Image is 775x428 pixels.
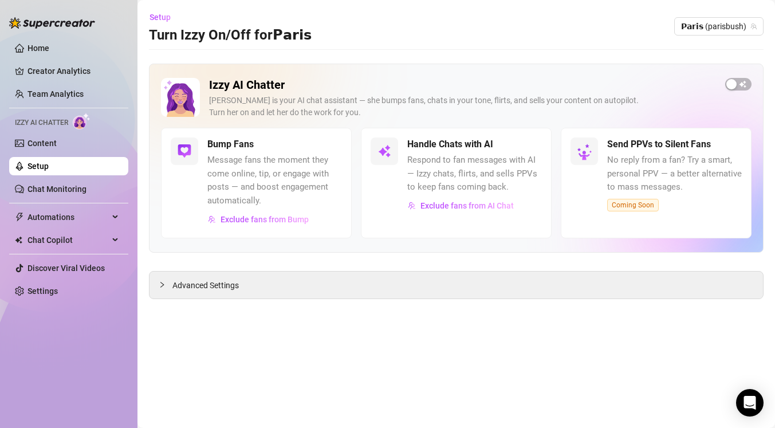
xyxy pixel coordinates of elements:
[208,215,216,223] img: svg%3e
[15,117,68,128] span: Izzy AI Chatter
[159,278,172,291] div: collapsed
[607,154,742,194] span: No reply from a fan? Try a smart, personal PPV — a better alternative to mass messages.
[15,236,22,244] img: Chat Copilot
[607,138,711,151] h5: Send PPVs to Silent Fans
[420,201,514,210] span: Exclude fans from AI Chat
[207,154,342,207] span: Message fans the moment they come online, tip, or engage with posts — and boost engagement automa...
[209,95,716,119] div: [PERSON_NAME] is your AI chat assistant — she bumps fans, chats in your tone, flirts, and sells y...
[681,18,757,35] span: 𝗣𝗮𝗿𝗶𝘀 (parisbush)
[27,286,58,296] a: Settings
[607,199,659,211] span: Coming Soon
[207,210,309,229] button: Exclude fans from Bump
[377,144,391,158] img: svg%3e
[408,202,416,210] img: svg%3e
[27,162,49,171] a: Setup
[407,138,493,151] h5: Handle Chats with AI
[577,144,595,162] img: silent-fans-ppv-o-N6Mmdf.svg
[178,144,191,158] img: svg%3e
[27,44,49,53] a: Home
[27,184,86,194] a: Chat Monitoring
[161,78,200,117] img: Izzy AI Chatter
[221,215,309,224] span: Exclude fans from Bump
[150,13,171,22] span: Setup
[27,139,57,148] a: Content
[149,26,312,45] h3: Turn Izzy On/Off for 𝗣𝗮𝗿𝗶𝘀
[73,113,91,129] img: AI Chatter
[407,197,514,215] button: Exclude fans from AI Chat
[209,78,716,92] h2: Izzy AI Chatter
[159,281,166,288] span: collapsed
[15,213,24,222] span: thunderbolt
[407,154,542,194] span: Respond to fan messages with AI — Izzy chats, flirts, and sells PPVs to keep fans coming back.
[27,62,119,80] a: Creator Analytics
[172,279,239,292] span: Advanced Settings
[27,89,84,99] a: Team Analytics
[149,8,180,26] button: Setup
[27,231,109,249] span: Chat Copilot
[207,138,254,151] h5: Bump Fans
[750,23,757,30] span: team
[736,389,764,417] div: Open Intercom Messenger
[27,208,109,226] span: Automations
[27,264,105,273] a: Discover Viral Videos
[9,17,95,29] img: logo-BBDzfeDw.svg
